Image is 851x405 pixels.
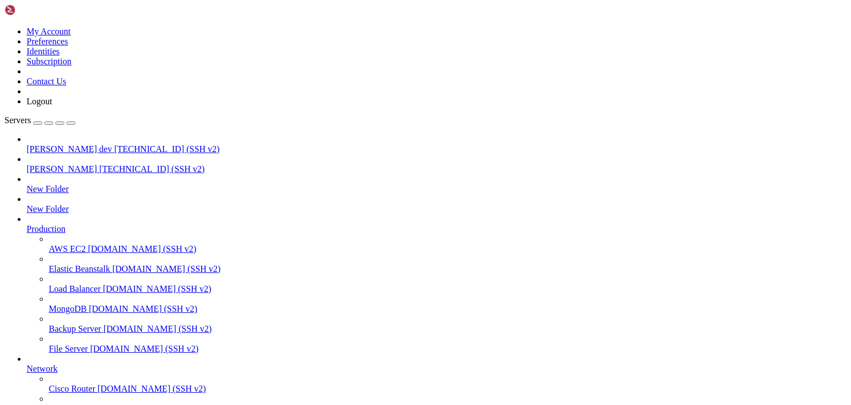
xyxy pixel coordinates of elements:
[49,234,847,254] li: AWS EC2 [DOMAIN_NAME] (SSH v2)
[27,204,847,214] a: New Folder
[49,324,101,333] span: Backup Server
[27,27,71,36] a: My Account
[49,294,847,314] li: MongoDB [DOMAIN_NAME] (SSH v2)
[27,184,69,194] span: New Folder
[27,144,112,154] span: [PERSON_NAME] dev
[49,254,847,274] li: Elastic Beanstalk [DOMAIN_NAME] (SSH v2)
[27,224,847,234] a: Production
[27,154,847,174] li: [PERSON_NAME] [TECHNICAL_ID] (SSH v2)
[49,304,86,313] span: MongoDB
[49,264,847,274] a: Elastic Beanstalk [DOMAIN_NAME] (SSH v2)
[104,324,212,333] span: [DOMAIN_NAME] (SSH v2)
[27,364,847,374] a: Network
[49,374,847,394] li: Cisco Router [DOMAIN_NAME] (SSH v2)
[27,204,69,214] span: New Folder
[27,47,60,56] a: Identities
[4,115,31,125] span: Servers
[27,77,66,86] a: Contact Us
[49,344,847,354] a: File Server [DOMAIN_NAME] (SSH v2)
[88,244,197,254] span: [DOMAIN_NAME] (SSH v2)
[89,304,197,313] span: [DOMAIN_NAME] (SSH v2)
[27,37,68,46] a: Preferences
[49,384,95,393] span: Cisco Router
[27,224,65,234] span: Production
[49,384,847,394] a: Cisco Router [DOMAIN_NAME] (SSH v2)
[114,144,219,154] span: [TECHNICAL_ID] (SSH v2)
[27,57,71,66] a: Subscription
[4,4,68,16] img: Shellngn
[27,174,847,194] li: New Folder
[49,274,847,294] li: Load Balancer [DOMAIN_NAME] (SSH v2)
[49,304,847,314] a: MongoDB [DOMAIN_NAME] (SSH v2)
[49,284,101,293] span: Load Balancer
[27,144,847,154] a: [PERSON_NAME] dev [TECHNICAL_ID] (SSH v2)
[49,284,847,294] a: Load Balancer [DOMAIN_NAME] (SSH v2)
[27,194,847,214] li: New Folder
[112,264,221,274] span: [DOMAIN_NAME] (SSH v2)
[27,134,847,154] li: [PERSON_NAME] dev [TECHNICAL_ID] (SSH v2)
[49,314,847,334] li: Backup Server [DOMAIN_NAME] (SSH v2)
[49,244,86,254] span: AWS EC2
[49,334,847,354] li: File Server [DOMAIN_NAME] (SSH v2)
[49,344,88,353] span: File Server
[49,244,847,254] a: AWS EC2 [DOMAIN_NAME] (SSH v2)
[99,164,204,174] span: [TECHNICAL_ID] (SSH v2)
[98,384,206,393] span: [DOMAIN_NAME] (SSH v2)
[27,214,847,354] li: Production
[49,264,110,274] span: Elastic Beanstalk
[49,324,847,334] a: Backup Server [DOMAIN_NAME] (SSH v2)
[90,344,199,353] span: [DOMAIN_NAME] (SSH v2)
[27,364,58,373] span: Network
[27,97,52,106] a: Logout
[27,164,97,174] span: [PERSON_NAME]
[103,284,212,293] span: [DOMAIN_NAME] (SSH v2)
[4,115,75,125] a: Servers
[27,184,847,194] a: New Folder
[27,164,847,174] a: [PERSON_NAME] [TECHNICAL_ID] (SSH v2)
